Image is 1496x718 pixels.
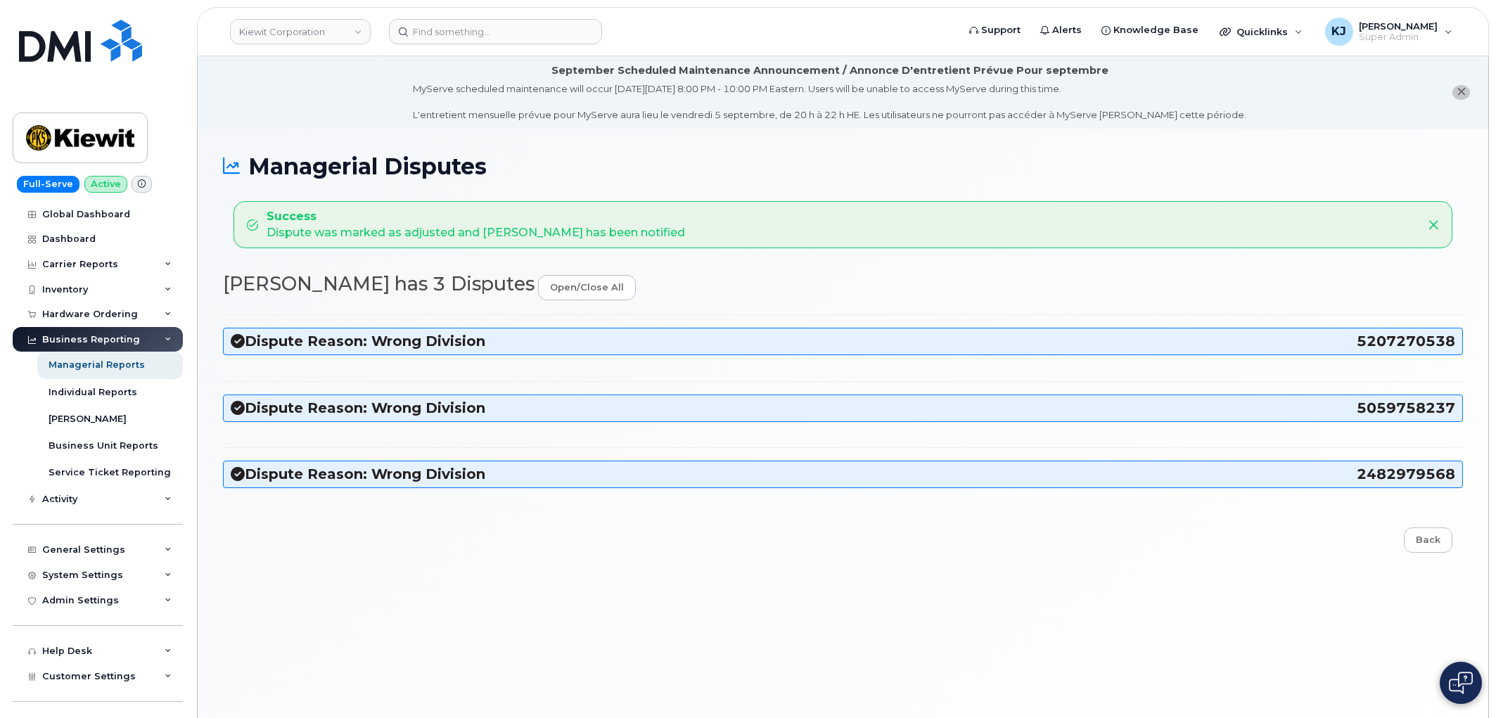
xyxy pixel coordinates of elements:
[551,63,1108,78] div: September Scheduled Maintenance Announcement / Annonce D'entretient Prévue Pour septembre
[1357,399,1455,418] span: 5059758237
[267,209,685,241] div: Dispute was marked as adjusted and [PERSON_NAME] has been notified
[538,275,636,301] a: open/close all
[231,465,1455,484] h3: Dispute Reason: Wrong Division
[1357,332,1455,351] span: 5207270538
[1357,465,1455,484] span: 2482979568
[223,274,1463,300] h2: [PERSON_NAME] has 3 Disputes
[413,82,1246,122] div: MyServe scheduled maintenance will occur [DATE][DATE] 8:00 PM - 10:00 PM Eastern. Users will be u...
[223,154,1463,179] h1: Managerial Disputes
[1452,85,1470,100] button: close notification
[1449,672,1473,694] img: Open chat
[231,399,1455,418] h3: Dispute Reason: Wrong Division
[231,332,1455,351] h3: Dispute Reason: Wrong Division
[1404,527,1452,553] a: Back
[267,209,685,225] strong: Success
